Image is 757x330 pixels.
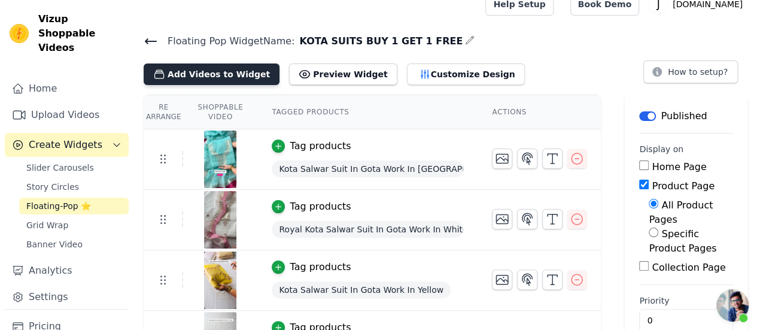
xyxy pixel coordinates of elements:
[652,180,715,192] label: Product Page
[5,133,129,157] button: Create Widgets
[652,262,725,273] label: Collection Page
[272,281,451,298] span: Kota Salwar Suit In Gota Work In Yellow
[661,109,707,123] p: Published
[257,95,478,129] th: Tagged Products
[639,143,683,155] legend: Display on
[26,181,79,193] span: Story Circles
[26,238,83,250] span: Banner Video
[144,63,279,85] button: Add Videos to Widget
[478,95,601,129] th: Actions
[203,191,237,249] img: vizup-images-7e62.jpg
[290,260,351,274] div: Tag products
[5,285,129,309] a: Settings
[639,295,733,307] label: Priority
[38,12,124,55] span: Vizup Shoppable Videos
[492,149,512,169] button: Change Thumbnail
[19,217,129,234] a: Grid Wrap
[19,236,129,253] a: Banner Video
[290,199,351,214] div: Tag products
[183,95,257,129] th: Shoppable Video
[649,199,713,225] label: All Product Pages
[649,228,716,254] label: Specific Product Pages
[5,77,129,101] a: Home
[26,162,94,174] span: Slider Carousels
[10,24,29,43] img: Vizup
[272,139,351,153] button: Tag products
[272,161,463,177] span: Kota Salwar Suit In Gota Work In [GEOGRAPHIC_DATA]
[29,138,102,152] span: Create Widgets
[716,289,749,322] div: Open chat
[643,60,738,83] button: How to setup?
[26,219,68,231] span: Grid Wrap
[643,69,738,80] a: How to setup?
[272,221,463,238] span: Royal Kota Salwar Suit In Gota Work In White
[5,103,129,127] a: Upload Videos
[272,260,351,274] button: Tag products
[26,200,91,212] span: Floating-Pop ⭐
[144,95,183,129] th: Re Arrange
[19,159,129,176] a: Slider Carousels
[492,209,512,229] button: Change Thumbnail
[203,252,237,309] img: vizup-images-9bd3.jpg
[203,131,237,188] img: reel-preview-jhakhasethnics.myshopify.com-3693854595758677545_3017319694.jpeg
[272,199,351,214] button: Tag products
[19,198,129,214] a: Floating-Pop ⭐
[290,139,351,153] div: Tag products
[465,33,475,49] div: Edit Name
[158,34,294,49] span: Floating Pop Widget Name:
[5,259,129,283] a: Analytics
[289,63,397,85] button: Preview Widget
[407,63,525,85] button: Customize Design
[294,34,463,49] span: KOTA SUITS BUY 1 GET 1 FREE
[19,178,129,195] a: Story Circles
[652,161,706,172] label: Home Page
[492,270,512,290] button: Change Thumbnail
